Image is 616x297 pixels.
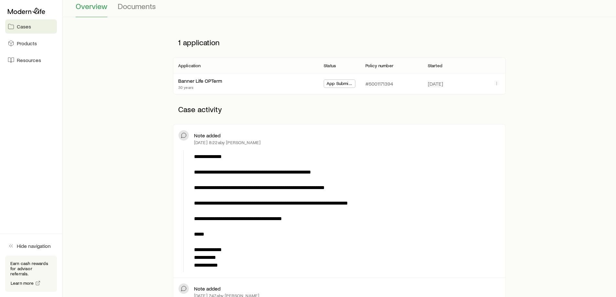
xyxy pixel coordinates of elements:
[5,19,57,34] a: Cases
[17,23,31,30] span: Cases
[365,80,393,87] p: #5001171394
[327,81,352,88] span: App Submitted
[428,80,443,87] span: [DATE]
[5,53,57,67] a: Resources
[178,78,222,84] a: Banner Life OPTerm
[173,33,506,52] p: 1 application
[194,140,261,145] p: [DATE] 8:22a by [PERSON_NAME]
[365,63,394,68] p: Policy number
[11,281,34,285] span: Learn more
[173,100,506,119] p: Case activity
[178,85,222,90] p: 30 years
[5,36,57,50] a: Products
[17,40,37,47] span: Products
[17,243,51,249] span: Hide navigation
[76,2,603,17] div: Case details tabs
[76,2,107,11] span: Overview
[17,57,41,63] span: Resources
[118,2,156,11] span: Documents
[5,239,57,253] button: Hide navigation
[324,63,336,68] p: Status
[194,132,221,139] p: Note added
[194,285,221,292] p: Note added
[428,63,442,68] p: Started
[5,256,57,292] div: Earn cash rewards for advisor referrals.Learn more
[10,261,52,276] p: Earn cash rewards for advisor referrals.
[178,63,201,68] p: Application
